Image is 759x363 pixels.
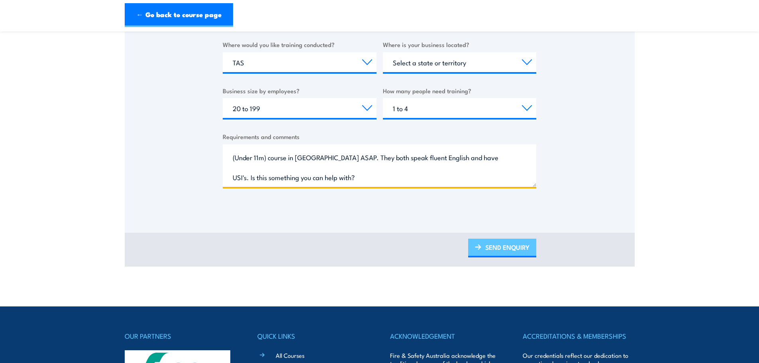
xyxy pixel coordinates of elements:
label: How many people need training? [383,86,537,95]
h4: ACKNOWLEDGEMENT [390,330,502,341]
h4: ACCREDITATIONS & MEMBERSHIPS [523,330,634,341]
label: Where would you like training conducted? [223,40,377,49]
h4: QUICK LINKS [257,330,369,341]
a: All Courses [276,351,304,359]
a: ← Go back to course page [125,3,233,27]
h4: OUR PARTNERS [125,330,236,341]
label: Business size by employees? [223,86,377,95]
a: SEND ENQUIRY [468,239,536,257]
label: Where is your business located? [383,40,537,49]
label: Requirements and comments [223,132,536,141]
